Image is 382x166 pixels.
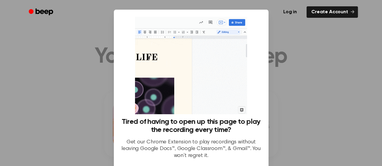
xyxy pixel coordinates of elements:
img: Beep extension in action [135,17,247,114]
a: Log in [277,5,303,19]
p: Get our Chrome Extension to play recordings without leaving Google Docs™, Google Classroom™, & Gm... [121,139,261,159]
h3: Tired of having to open up this page to play the recording every time? [121,118,261,134]
a: Create Account [307,6,358,18]
a: Beep [24,6,59,18]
